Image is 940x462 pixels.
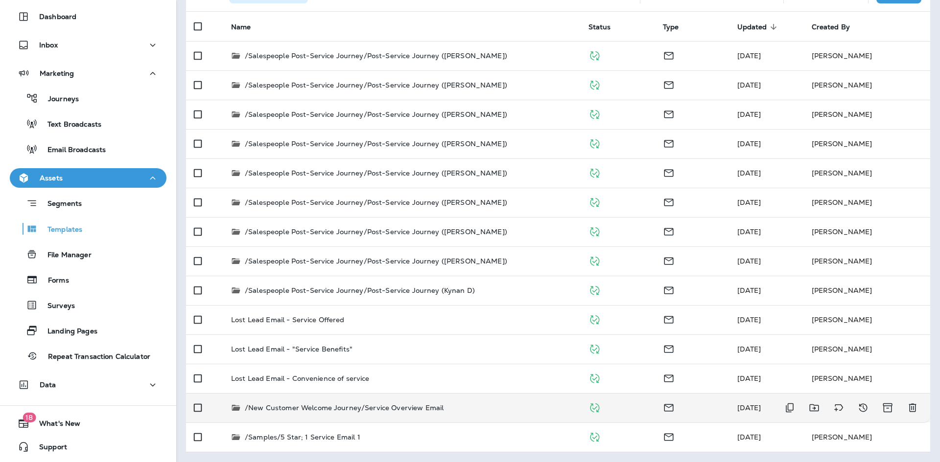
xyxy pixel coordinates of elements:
button: Add tags [829,398,848,418]
td: [PERSON_NAME] [804,100,930,129]
button: Assets [10,168,166,188]
span: Email [663,285,675,294]
p: Assets [40,174,63,182]
span: Email [663,109,675,118]
p: Data [40,381,56,389]
span: Status [588,23,611,31]
p: /Samples/5 Star; 1 Service Email 1 [245,432,360,442]
td: [PERSON_NAME] [804,129,930,158]
button: 18What's New [10,414,166,433]
span: Email [663,168,675,176]
span: Anthony Olivias [737,227,761,236]
span: Anthony Olivias [737,345,761,353]
p: Repeat Transaction Calculator [38,352,150,362]
span: Published [588,344,601,352]
p: Lost Lead Email - "Service Benefits" [231,345,352,353]
p: Surveys [38,302,75,311]
p: Forms [38,276,69,286]
p: Landing Pages [38,327,97,336]
p: /Salespeople Post-Service Journey/Post-Service Journey ([PERSON_NAME]) [245,198,507,207]
button: Support [10,437,166,457]
span: Status [588,22,624,31]
span: Created By [812,23,850,31]
button: Marketing [10,64,166,83]
td: [PERSON_NAME] [804,41,930,70]
span: Email [663,197,675,206]
span: Published [588,432,601,440]
span: Published [588,197,601,206]
span: Published [588,50,601,59]
p: /New Customer Welcome Journey/Service Overview Email [245,403,444,413]
span: Published [588,314,601,323]
span: Published [588,80,601,88]
p: /Salespeople Post-Service Journey/Post-Service Journey ([PERSON_NAME]) [245,139,507,149]
span: Published [588,285,601,294]
p: Segments [38,199,82,209]
span: Type [663,23,679,31]
button: Repeat Transaction Calculator [10,346,166,366]
p: Lost Lead Email - Service Offered [231,316,345,324]
button: Text Broadcasts [10,113,166,134]
span: Email [663,50,675,59]
span: Anthony Olivias [737,257,761,265]
span: Anthony Olivias [737,139,761,148]
span: Email [663,402,675,411]
p: /Salespeople Post-Service Journey/Post-Service Journey ([PERSON_NAME]) [245,110,507,119]
button: Delete [903,398,922,418]
span: Anthony Olivias [737,286,761,295]
span: Anthony Olivias [737,51,761,60]
span: Created By [812,22,863,31]
td: [PERSON_NAME] [804,422,930,452]
span: Published [588,256,601,264]
p: Dashboard [39,13,76,21]
span: Updated [737,22,780,31]
td: [PERSON_NAME] [804,70,930,100]
span: Email [663,344,675,352]
span: Email [663,226,675,235]
td: [PERSON_NAME] [804,305,930,334]
p: File Manager [38,251,92,260]
span: Anthony Olivias [737,315,761,324]
span: Anthony Olivias [737,374,761,383]
span: Updated [737,23,767,31]
span: Email [663,432,675,440]
button: Forms [10,269,166,290]
p: Marketing [40,69,74,77]
p: Journeys [38,95,79,104]
p: Inbox [39,41,58,49]
button: Templates [10,219,166,239]
td: [PERSON_NAME] [804,217,930,246]
button: Duplicate [780,398,799,418]
p: /Salespeople Post-Service Journey/Post-Service Journey ([PERSON_NAME]) [245,51,507,61]
button: Move to folder [804,398,824,418]
td: [PERSON_NAME] [804,334,930,364]
p: /Salespeople Post-Service Journey/Post-Service Journey (Kynan D) [245,286,475,295]
span: Name [231,23,251,31]
span: Email [663,314,675,323]
span: Email [663,80,675,88]
span: Published [588,138,601,147]
span: Email [663,138,675,147]
span: Published [588,109,601,118]
button: Segments [10,193,166,214]
p: /Salespeople Post-Service Journey/Post-Service Journey ([PERSON_NAME]) [245,80,507,90]
td: [PERSON_NAME] [804,158,930,188]
button: Archive [878,398,898,418]
span: Anthony Olivias [737,433,761,441]
span: Published [588,373,601,382]
button: Landing Pages [10,320,166,341]
span: Anthony Olivias [737,403,761,412]
button: Surveys [10,295,166,315]
p: Templates [38,225,82,235]
span: Email [663,256,675,264]
span: Published [588,226,601,235]
span: Published [588,168,601,176]
button: Email Broadcasts [10,139,166,159]
button: View Changelog [853,398,873,418]
span: Name [231,22,264,31]
span: What's New [29,419,80,431]
p: /Salespeople Post-Service Journey/Post-Service Journey ([PERSON_NAME]) [245,168,507,178]
span: Anthony Olivias [737,81,761,89]
p: Email Broadcasts [38,146,106,155]
button: Journeys [10,88,166,109]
